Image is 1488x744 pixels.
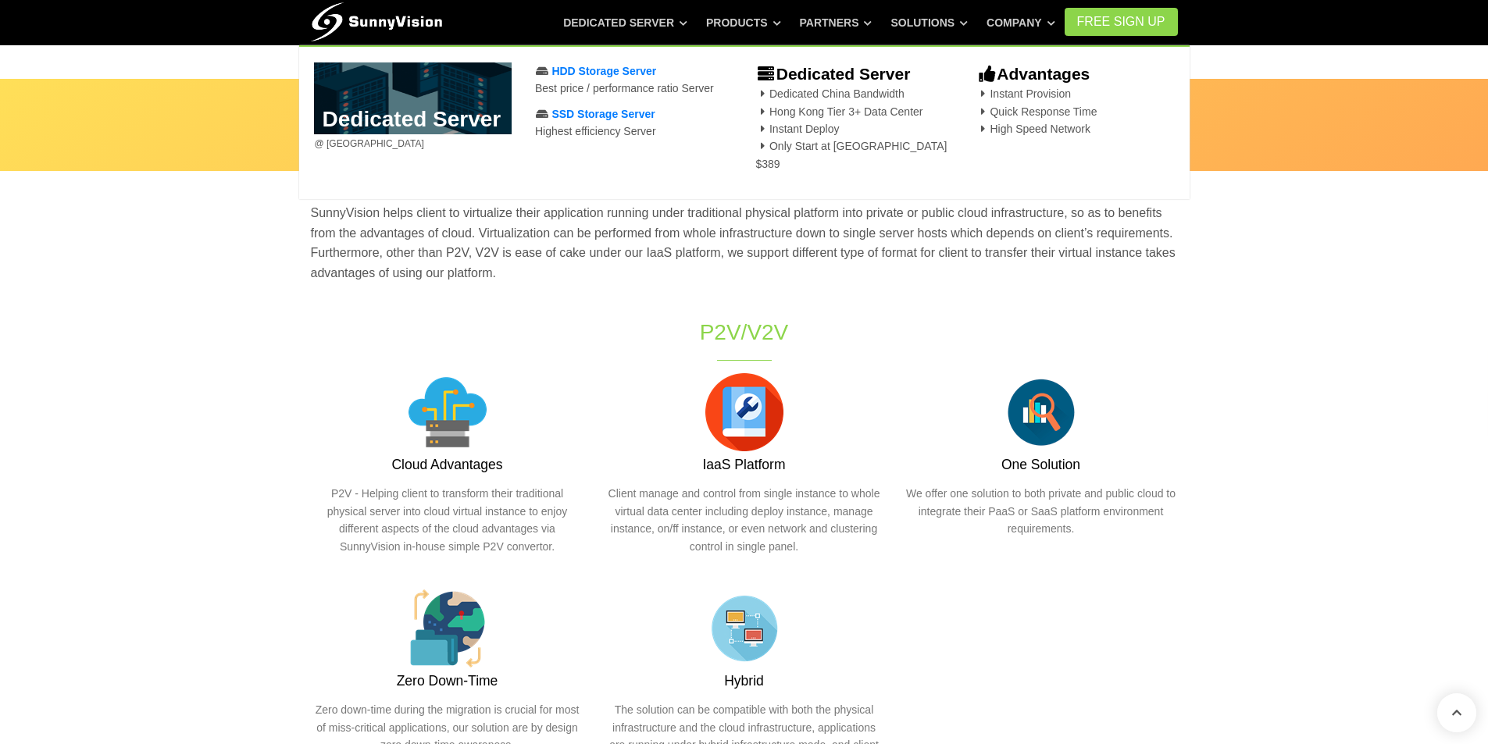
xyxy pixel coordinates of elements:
span: HDD Storage Server [551,65,656,77]
h1: P2V/V2V [484,317,1004,347]
a: HDD Storage ServerBest price / performance ratio Server [535,65,714,94]
img: 002-server.png [409,373,487,451]
a: Company [987,9,1055,37]
h3: IaaS Platform [608,455,881,475]
h3: Hybrid [608,671,881,691]
span: Dedicated China Bandwidth Hong Kong Tier 3+ Data Center Instant Deploy Only Start at [GEOGRAPHIC_... [755,87,947,170]
span: @ [GEOGRAPHIC_DATA] [314,138,423,149]
h3: Cloud Advantages [311,455,584,475]
a: Partners [800,9,872,37]
span: SSD Storage Server [551,108,655,120]
img: 008-instructions.png [705,373,783,451]
p: Client manage and control from single instance to whole virtual data center including deploy inst... [608,485,881,555]
a: Dedicated Server [563,9,687,37]
a: FREE Sign Up [1065,8,1178,36]
span: Instant Provision Quick Response Time High Speed Network [976,87,1097,135]
b: Advantages [976,65,1090,83]
a: SSD Storage ServerHighest efficiency Server [535,108,656,137]
h3: One Solution [905,455,1178,475]
h3: Zero Down-Time [311,671,584,691]
p: P2V - Helping client to transform their traditional physical server into cloud virtual instance t... [311,485,584,555]
a: Solutions [890,9,968,37]
img: flat-serach-data.png [1002,373,1080,451]
img: flat-lan.png [705,589,783,667]
img: 004-global.png [409,589,487,667]
p: We offer one solution to both private and public cloud to integrate their PaaS or SaaS platform e... [905,485,1178,537]
div: Dedicated Server [299,45,1190,199]
b: Dedicated Server [755,65,910,83]
a: Products [706,9,781,37]
p: SunnyVision helps client to virtualize their application running under traditional physical platf... [311,203,1178,283]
